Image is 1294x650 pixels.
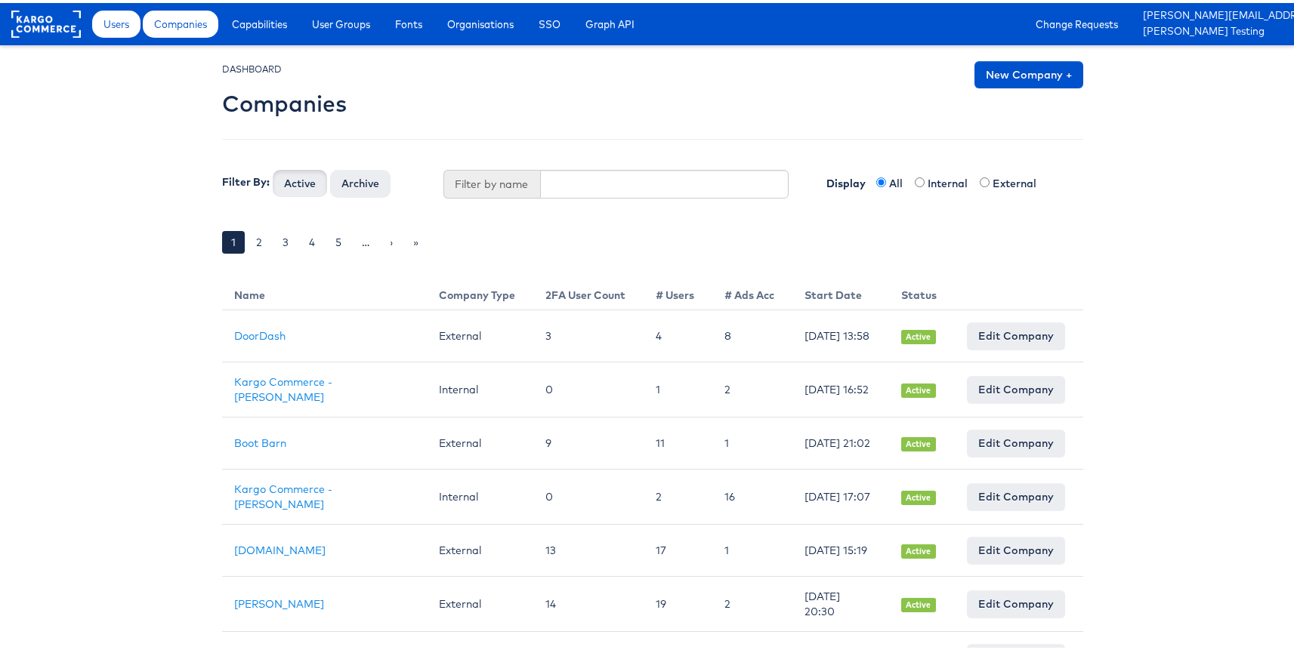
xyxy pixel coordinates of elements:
a: [DOMAIN_NAME] [234,541,326,554]
td: 17 [644,522,712,574]
span: SSO [539,14,561,29]
td: Internal [427,467,533,522]
th: # Users [644,273,712,307]
td: 14 [533,574,644,629]
th: Company Type [427,273,533,307]
a: [PERSON_NAME] [234,594,324,608]
th: Name [222,273,427,307]
span: Active [901,327,936,341]
a: Edit Company [967,427,1065,454]
a: Fonts [384,8,434,35]
td: 1 [712,414,792,467]
a: DoorDash [234,326,286,340]
td: 13 [533,522,644,574]
a: Edit Company [967,534,1065,561]
td: [DATE] 21:02 [792,414,889,467]
a: 5 [326,228,351,251]
span: Active [901,541,936,556]
a: Change Requests [1024,8,1129,35]
a: Companies [143,8,218,35]
a: SSO [527,8,572,35]
a: User Groups [301,8,381,35]
a: Edit Company [967,373,1065,400]
td: External [427,522,533,574]
a: Edit Company [967,319,1065,347]
td: 2 [712,574,792,629]
td: 16 [712,467,792,522]
td: Internal [427,359,533,414]
span: Companies [154,14,207,29]
a: Kargo Commerce - [PERSON_NAME] [234,372,332,401]
span: Active [901,595,936,609]
td: External [427,307,533,359]
a: Users [92,8,141,35]
a: [PERSON_NAME] Testing [1143,21,1294,37]
a: … [353,228,378,251]
span: Capabilities [232,14,287,29]
td: 2 [712,359,792,414]
span: Fonts [395,14,422,29]
th: 2FA User Count [533,273,644,307]
td: 4 [644,307,712,359]
span: Active [901,434,936,448]
a: Edit Company [967,587,1065,615]
td: 11 [644,414,712,467]
label: External [993,173,1045,188]
label: Filter By: [222,171,270,186]
td: External [427,414,533,467]
small: DASHBOARD [222,60,282,72]
td: 2 [644,467,712,522]
th: Status [889,273,955,307]
a: New Company + [974,58,1083,85]
a: 2 [247,228,271,251]
a: Kargo Commerce - [PERSON_NAME] [234,479,332,508]
th: Start Date [792,273,889,307]
button: Active [273,167,327,194]
label: All [889,173,912,188]
a: Boot Barn [234,433,286,447]
a: 3 [273,228,298,251]
button: Archive [330,167,391,194]
td: [DATE] 13:58 [792,307,889,359]
td: External [427,574,533,629]
a: 4 [300,228,324,251]
span: Filter by name [443,167,540,196]
label: Display [811,167,873,188]
span: Users [103,14,129,29]
h2: Companies [222,88,347,113]
span: Organisations [447,14,514,29]
a: › [381,228,402,251]
label: Internal [928,173,977,188]
span: Active [901,488,936,502]
span: Active [901,380,936,395]
td: 3 [533,307,644,359]
a: [PERSON_NAME][EMAIL_ADDRESS][PERSON_NAME][DOMAIN_NAME] [1143,5,1294,21]
td: [DATE] 16:52 [792,359,889,414]
td: 0 [533,467,644,522]
td: 19 [644,574,712,629]
a: 1 [222,228,245,251]
td: [DATE] 15:19 [792,522,889,574]
td: [DATE] 17:07 [792,467,889,522]
td: [DATE] 20:30 [792,574,889,629]
th: # Ads Acc [712,273,792,307]
a: Graph API [574,8,646,35]
a: Organisations [436,8,525,35]
td: 9 [533,414,644,467]
a: Edit Company [967,480,1065,507]
span: Graph API [585,14,635,29]
td: 1 [644,359,712,414]
td: 0 [533,359,644,414]
td: 8 [712,307,792,359]
td: 1 [712,522,792,574]
span: User Groups [312,14,370,29]
a: » [404,228,428,251]
a: Capabilities [221,8,298,35]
